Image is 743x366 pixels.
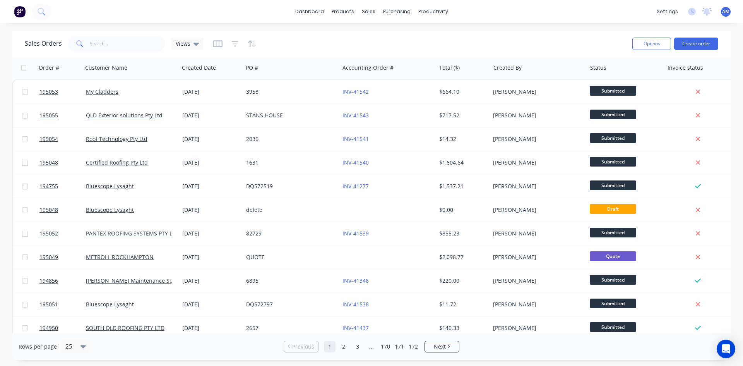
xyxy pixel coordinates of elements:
[86,253,154,261] a: METROLL ROCKHAMPTON
[434,343,446,351] span: Next
[394,341,405,352] a: Page 171
[439,253,484,261] div: $2,098.77
[439,88,484,96] div: $664.10
[590,322,636,332] span: Submitted
[352,341,363,352] a: Page 3
[39,206,58,214] span: 195048
[493,230,579,237] div: [PERSON_NAME]
[439,182,484,190] div: $1,537.21
[85,64,127,72] div: Customer Name
[324,341,336,352] a: Page 1 is your current page
[590,180,636,190] span: Submitted
[493,277,579,285] div: [PERSON_NAME]
[86,277,207,284] a: [PERSON_NAME] Maintenance Services Pty Ltd
[39,293,86,316] a: 195051
[246,112,332,119] div: STANS HOUSE
[86,135,147,143] a: Roof Technology Pty Ltd
[39,182,58,190] span: 194755
[39,127,86,151] a: 195054
[590,299,636,308] span: Submitted
[414,6,452,17] div: productivity
[281,341,462,352] ul: Pagination
[590,204,636,214] span: Draft
[246,277,332,285] div: 6895
[653,6,682,17] div: settings
[342,324,369,332] a: INV-41437
[722,8,729,15] span: AM
[328,6,358,17] div: products
[439,301,484,308] div: $11.72
[291,6,328,17] a: dashboard
[39,246,86,269] a: 195049
[39,253,58,261] span: 195049
[246,253,332,261] div: QUOTE
[439,64,460,72] div: Total ($)
[246,88,332,96] div: 3958
[39,112,58,119] span: 195055
[86,159,148,166] a: Certified Roofing Pty Ltd
[590,133,636,143] span: Submitted
[182,182,240,190] div: [DATE]
[86,112,163,119] a: QLD Exterior solutions Pty Ltd
[39,222,86,245] a: 195052
[342,182,369,190] a: INV-41277
[493,182,579,190] div: [PERSON_NAME]
[90,36,165,52] input: Search...
[246,182,332,190] div: DQ572519
[590,228,636,237] span: Submitted
[39,80,86,103] a: 195053
[86,88,118,95] a: My Cladders
[39,324,58,332] span: 194950
[182,206,240,214] div: [DATE]
[439,230,484,237] div: $855.23
[19,343,57,351] span: Rows per page
[439,112,484,119] div: $717.52
[246,135,332,143] div: 2036
[246,206,332,214] div: delete
[182,88,240,96] div: [DATE]
[182,301,240,308] div: [DATE]
[439,324,484,332] div: $146.33
[39,151,86,174] a: 195048
[39,198,86,222] a: 195048
[439,135,484,143] div: $14.32
[493,112,579,119] div: [PERSON_NAME]
[342,135,369,143] a: INV-41541
[182,112,240,119] div: [DATE]
[246,324,332,332] div: 2657
[284,343,318,351] a: Previous page
[86,301,134,308] a: Bluescope Lysaght
[39,175,86,198] a: 194755
[407,341,419,352] a: Page 172
[590,86,636,96] span: Submitted
[14,6,26,17] img: Factory
[182,277,240,285] div: [DATE]
[590,275,636,285] span: Submitted
[342,301,369,308] a: INV-41538
[342,230,369,237] a: INV-41539
[182,230,240,237] div: [DATE]
[182,135,240,143] div: [DATE]
[674,38,718,50] button: Create order
[39,301,58,308] span: 195051
[590,251,636,261] span: Quote
[590,64,606,72] div: Status
[39,159,58,167] span: 195048
[717,340,735,358] div: Open Intercom Messenger
[182,324,240,332] div: [DATE]
[246,301,332,308] div: DQ572797
[182,159,240,167] div: [DATE]
[342,64,394,72] div: Accounting Order #
[493,159,579,167] div: [PERSON_NAME]
[246,159,332,167] div: 1631
[493,88,579,96] div: [PERSON_NAME]
[493,135,579,143] div: [PERSON_NAME]
[292,343,314,351] span: Previous
[342,112,369,119] a: INV-41543
[39,230,58,237] span: 195052
[439,277,484,285] div: $220.00
[39,277,58,285] span: 194856
[439,159,484,167] div: $1,604.64
[493,206,579,214] div: [PERSON_NAME]
[39,316,86,340] a: 194950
